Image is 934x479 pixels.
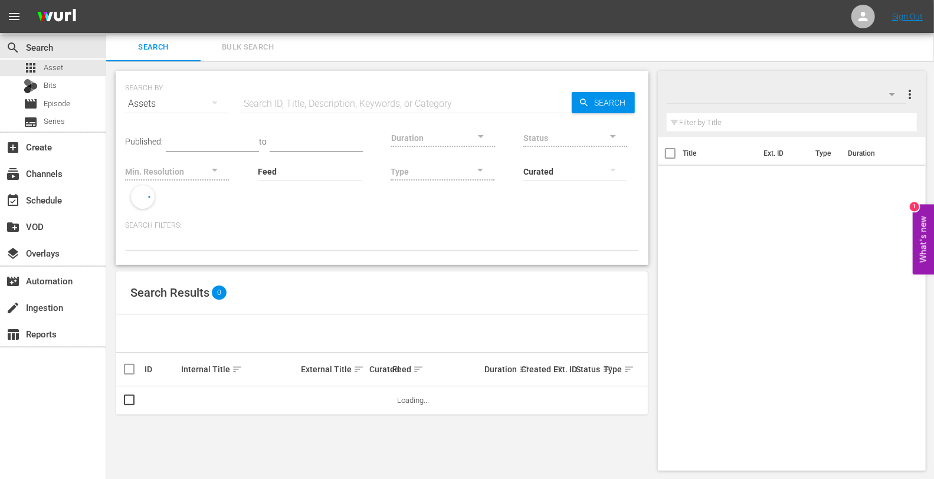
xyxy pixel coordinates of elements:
div: Bits [24,79,38,93]
div: External Title [301,362,366,376]
span: Loading... [397,396,429,405]
span: Search [6,41,20,55]
span: Episode [24,97,38,111]
p: Search Filters: [125,221,639,231]
span: sort [232,364,242,375]
img: ans4CAIJ8jUAAAAAAAAAAAAAAAAAAAAAAAAgQb4GAAAAAAAAAAAAAAAAAAAAAAAAJMjXAAAAAAAAAAAAAAAAAAAAAAAAgAT5G... [28,3,85,31]
span: Search Results [130,286,209,300]
span: Channels [6,167,20,181]
span: Ingestion [6,301,20,315]
span: to [259,137,267,146]
span: Schedule [6,193,20,208]
span: Overlays [6,247,20,261]
span: Automation [6,274,20,288]
span: Asset [24,61,38,75]
span: Search [113,41,194,54]
button: Search [572,92,635,113]
span: Asset [44,62,63,74]
span: sort [353,364,364,375]
a: Sign Out [892,12,923,21]
span: Create [6,140,20,155]
span: Published: [125,137,163,146]
span: sort [413,364,424,375]
span: Search [589,92,635,113]
div: Duration [484,362,517,376]
span: sort [519,364,529,375]
span: more_vert [903,87,917,101]
div: Curated [369,365,389,374]
div: Status [576,362,601,376]
div: ID [145,365,178,374]
span: 0 [212,286,227,300]
th: Type [808,137,841,170]
span: Episode [44,98,70,110]
div: 1 [910,202,919,212]
div: Assets [125,87,229,120]
th: Title [683,137,756,170]
span: Series [24,115,38,129]
div: Type [604,362,618,376]
span: VOD [6,220,20,234]
div: Ext. ID [553,365,573,374]
span: Series [44,116,65,127]
th: Duration [841,137,912,170]
span: menu [7,9,21,24]
div: Created [521,362,549,376]
th: Ext. ID [757,137,809,170]
button: more_vert [903,80,917,109]
div: Feed [392,362,481,376]
span: Bits [44,80,57,91]
div: Internal Title [181,362,297,376]
button: Open Feedback Widget [913,205,934,275]
span: Reports [6,327,20,342]
span: Bulk Search [208,41,288,54]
